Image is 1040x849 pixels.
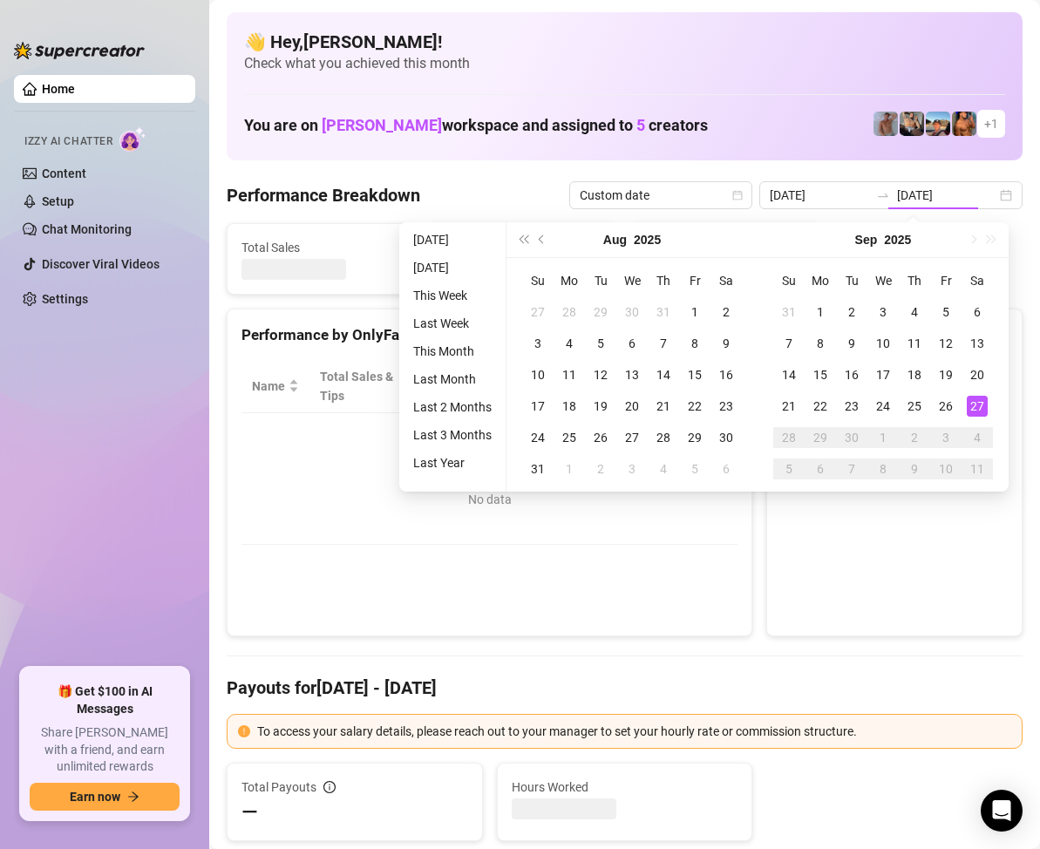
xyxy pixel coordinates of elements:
a: Settings [42,292,88,306]
img: Joey [873,112,898,136]
input: End date [897,186,996,205]
div: Sales by OnlyFans Creator [781,323,1008,347]
span: Total Payouts [241,778,316,797]
th: Total Sales & Tips [309,360,419,413]
span: Custom date [580,182,742,208]
th: Chat Conversion [622,360,738,413]
span: Sales / Hour [543,367,597,405]
span: Total Sales [241,238,400,257]
span: 5 [636,116,645,134]
span: Izzy AI Chatter [24,133,112,150]
div: To access your salary details, please reach out to your manager to set your hourly rate or commis... [257,722,1011,741]
img: AI Chatter [119,126,146,152]
span: — [241,798,258,826]
a: Chat Monitoring [42,222,132,236]
span: calendar [732,190,743,200]
span: arrow-right [127,791,139,803]
div: No data [259,490,720,509]
th: Name [241,360,309,413]
span: Name [252,377,285,396]
div: Est. Hours Worked [430,367,509,405]
img: JG [952,112,976,136]
h1: You are on workspace and assigned to creators [244,116,708,135]
a: Discover Viral Videos [42,257,160,271]
div: Performance by OnlyFans Creator [241,323,738,347]
img: George [900,112,924,136]
span: Total Sales & Tips [320,367,395,405]
a: Home [42,82,75,96]
span: + 1 [984,114,998,133]
button: Earn nowarrow-right [30,783,180,811]
span: swap-right [876,188,890,202]
a: Setup [42,194,74,208]
span: to [876,188,890,202]
span: Earn now [70,790,120,804]
h4: Performance Breakdown [227,183,420,207]
span: exclamation-circle [238,725,250,737]
span: Messages Sent [647,238,805,257]
img: Zach [926,112,950,136]
span: Check what you achieved this month [244,54,1005,73]
span: Chat Conversion [633,367,714,405]
input: Start date [770,186,869,205]
h4: 👋 Hey, [PERSON_NAME] ! [244,30,1005,54]
img: logo-BBDzfeDw.svg [14,42,145,59]
span: 🎁 Get $100 in AI Messages [30,683,180,717]
h4: Payouts for [DATE] - [DATE] [227,676,1023,700]
th: Sales / Hour [533,360,622,413]
span: Share [PERSON_NAME] with a friend, and earn unlimited rewards [30,724,180,776]
div: Open Intercom Messenger [981,790,1023,832]
span: Active Chats [444,238,602,257]
span: Hours Worked [512,778,738,797]
a: Content [42,166,86,180]
span: info-circle [323,781,336,793]
span: [PERSON_NAME] [322,116,442,134]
